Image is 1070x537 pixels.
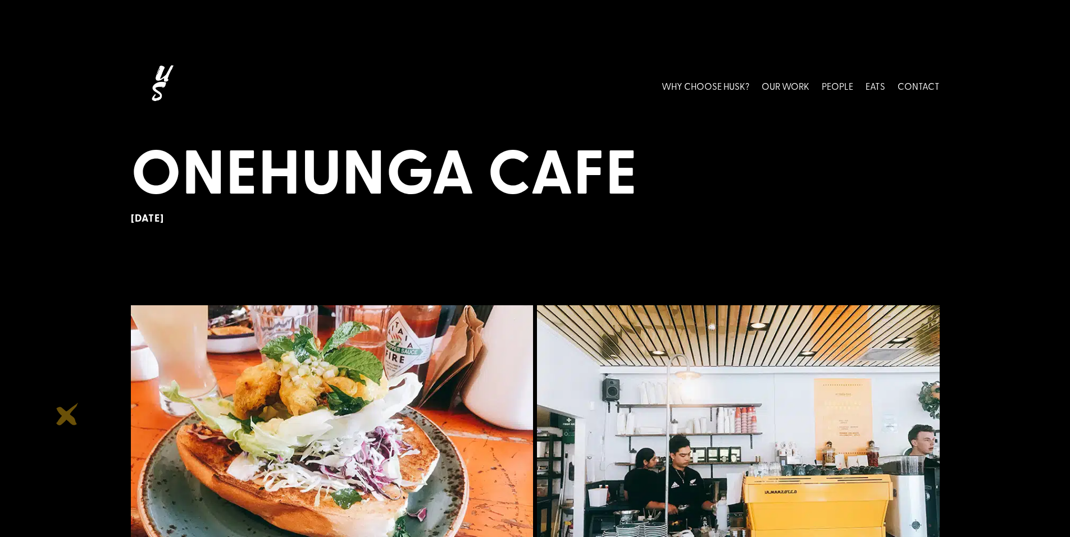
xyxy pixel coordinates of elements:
[762,61,809,111] a: OUR WORK
[898,61,940,111] a: CONTACT
[131,61,193,111] img: Husk logo
[822,61,853,111] a: PEOPLE
[866,61,885,111] a: EATS
[131,212,940,224] h6: [DATE]
[662,61,749,111] a: WHY CHOOSE HUSK?
[131,132,940,212] h1: ONEHUNGA CAFE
